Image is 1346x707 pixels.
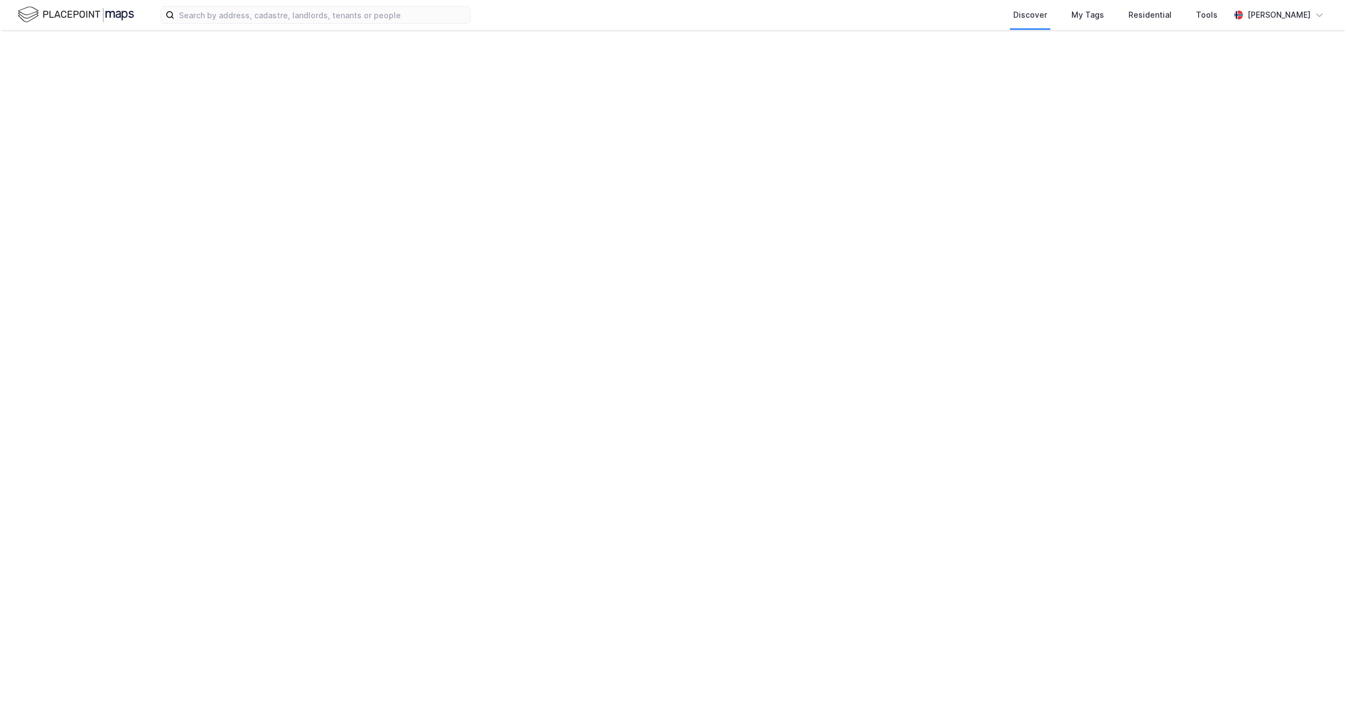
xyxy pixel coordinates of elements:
[1013,8,1047,22] div: Discover
[1128,8,1172,22] div: Residential
[1247,8,1311,22] div: [PERSON_NAME]
[174,7,470,23] input: Search by address, cadastre, landlords, tenants or people
[1196,8,1218,22] div: Tools
[18,5,134,24] img: logo.f888ab2527a4732fd821a326f86c7f29.svg
[1071,8,1104,22] div: My Tags
[1291,654,1346,707] iframe: Chat Widget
